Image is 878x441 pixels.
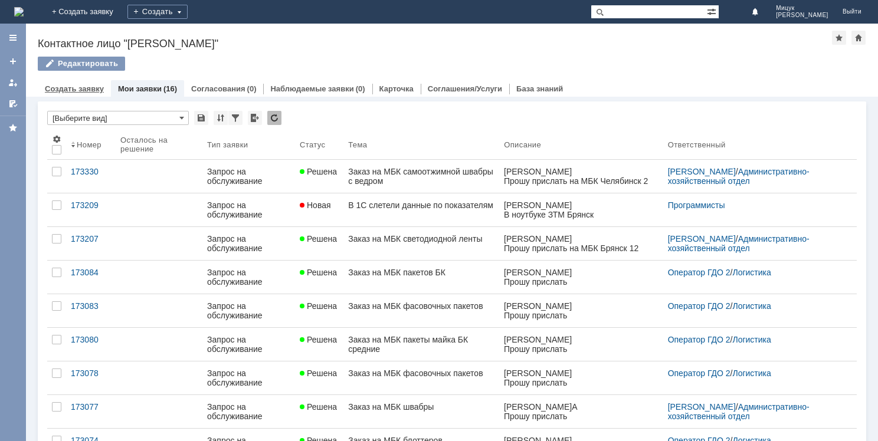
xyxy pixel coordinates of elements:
a: Оператор ГДО 2 [668,268,730,277]
a: Новая [295,193,343,226]
span: Мицук [776,5,828,12]
a: 173084 [66,261,116,294]
a: Создать заявку [45,84,104,93]
div: 173080 [71,335,111,344]
div: Сортировка... [214,111,228,125]
a: Запрос на обслуживание [202,361,295,394]
div: Создать [127,5,188,19]
a: Логистика [732,268,771,277]
span: Настройки [52,134,61,144]
span: Решена [300,167,337,176]
a: 173209 [66,193,116,226]
a: Оператор ГДО 2 [668,335,730,344]
a: [PERSON_NAME] [668,167,736,176]
a: Решена [295,328,343,361]
div: Запрос на обслуживание [207,368,290,387]
div: / [668,402,843,421]
div: Запрос на обслуживание [207,335,290,354]
div: Обновлять список [267,111,281,125]
a: Запрос на обслуживание [202,193,295,226]
a: Решена [295,294,343,327]
a: Решена [295,227,343,260]
a: [PERSON_NAME] [668,402,736,412]
img: logo [14,7,24,17]
div: 173330 [71,167,111,176]
a: Оператор ГДО 2 [668,368,730,378]
a: Административно-хозяйственный отдел [668,402,810,421]
a: Оператор ГДО 2 [668,301,730,311]
span: Решена [300,368,337,378]
div: / [668,268,843,277]
div: 173083 [71,301,111,311]
div: Добавить в избранное [832,31,846,45]
div: / [668,301,843,311]
div: Заказ на МБК самоотжимной швабры с ведром [348,167,494,186]
div: / [668,167,843,186]
a: 173330 [66,160,116,193]
a: Логистика [732,368,771,378]
div: 173084 [71,268,111,277]
a: Перейти на домашнюю страницу [14,7,24,17]
a: Заказ на МБК пакетов БК [343,261,499,294]
span: Расширенный поиск [707,5,719,17]
a: Логистика [732,335,771,344]
a: Программисты [668,200,725,210]
div: Номер [77,140,101,149]
div: Заказ на МБК светодиодной ленты [348,234,494,243]
a: Заказ на МБК пакеты майка БК средние [343,328,499,361]
div: Ответственный [668,140,726,149]
th: Ответственный [663,130,847,160]
div: / [668,368,843,378]
span: Решена [300,268,337,277]
th: Тип заявки [202,130,295,160]
a: Решена [295,361,343,394]
a: 173077 [66,395,116,428]
a: Создать заявку [4,52,22,71]
a: Заказ на МБК фасовочных пакетов [343,294,499,327]
span: Решена [300,234,337,243]
a: Запрос на обслуживание [202,294,295,327]
div: Заказ на МБК фасовочных пакетов [348,368,494,378]
a: Запрос на обслуживание [202,261,295,294]
a: Мои заявки [118,84,162,93]
div: 173077 [71,402,111,412]
a: 173083 [66,294,116,327]
a: 173207 [66,227,116,260]
span: Решена [300,402,337,412]
a: Мои согласования [4,94,22,113]
div: Тема [348,140,367,149]
div: (16) [163,84,177,93]
div: Сохранить вид [194,111,208,125]
a: Карточка [379,84,414,93]
a: Наблюдаемые заявки [270,84,353,93]
th: Тема [343,130,499,160]
div: Заказ на МБК швабры [348,402,494,412]
span: [PERSON_NAME] [776,12,828,19]
a: Запрос на обслуживание [202,160,295,193]
div: Описание [504,140,541,149]
a: Решена [295,395,343,428]
div: Статус [300,140,325,149]
div: Заказ на МБК фасовочных пакетов [348,301,494,311]
a: 173080 [66,328,116,361]
a: Заказ на МБК самоотжимной швабры с ведром [343,160,499,193]
div: Осталось на решение [120,136,188,153]
div: / [668,335,843,344]
div: Запрос на обслуживание [207,200,290,219]
a: Мои заявки [4,73,22,92]
a: Запрос на обслуживание [202,227,295,260]
th: Статус [295,130,343,160]
a: 173078 [66,361,116,394]
a: [PERSON_NAME] [668,234,736,243]
th: Номер [66,130,116,160]
th: Осталось на решение [116,130,202,160]
a: Заказ на МБК фасовочных пакетов [343,361,499,394]
div: Тип заявки [207,140,248,149]
a: Логистика [732,301,771,311]
div: Контактное лицо "[PERSON_NAME]" [38,38,832,50]
a: Административно-хозяйственный отдел [668,234,810,253]
div: Запрос на обслуживание [207,167,290,186]
div: 173209 [71,200,111,210]
div: Запрос на обслуживание [207,301,290,320]
div: Запрос на обслуживание [207,234,290,253]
